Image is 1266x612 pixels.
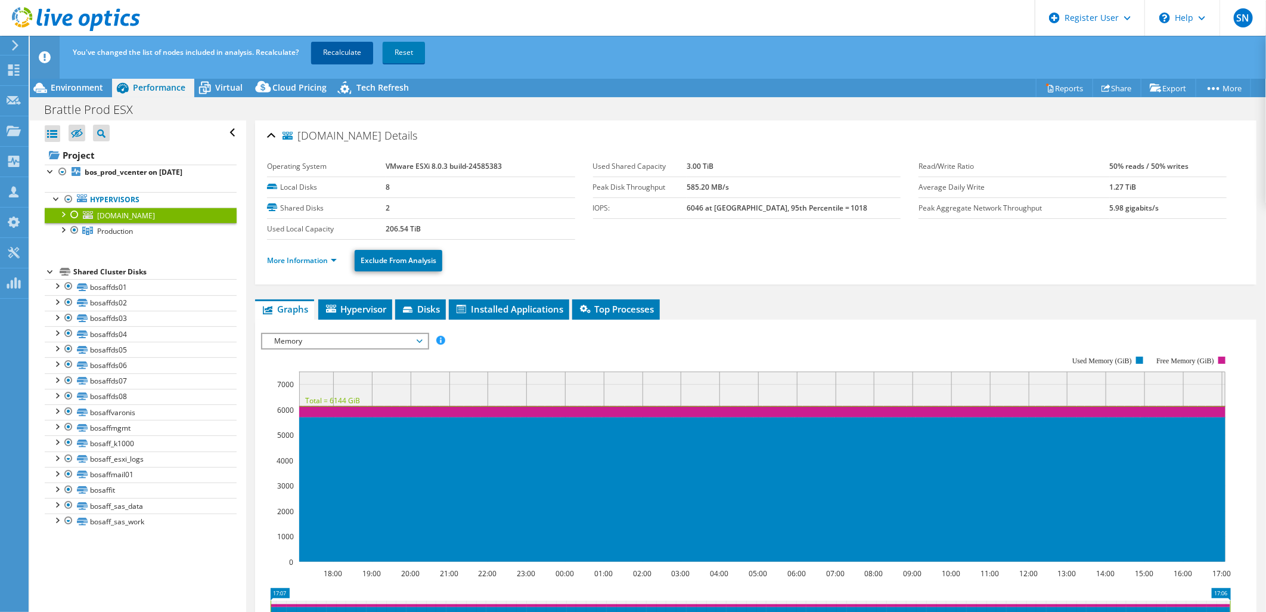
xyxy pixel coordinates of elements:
[1036,79,1093,97] a: Reports
[919,202,1109,214] label: Peak Aggregate Network Throughput
[710,568,728,579] text: 04:00
[45,342,237,357] a: bosaffds05
[687,182,729,192] b: 585.20 MB/s
[45,208,237,223] a: [DOMAIN_NAME]
[478,568,497,579] text: 22:00
[386,203,390,213] b: 2
[864,568,883,579] text: 08:00
[133,82,185,93] span: Performance
[45,311,237,326] a: bosaffds03
[73,265,237,279] div: Shared Cluster Disks
[45,223,237,239] a: Production
[593,160,687,172] label: Used Shared Capacity
[1159,13,1170,23] svg: \n
[277,430,294,440] text: 5000
[85,167,182,177] b: bos_prod_vcenter on [DATE]
[593,202,687,214] label: IOPS:
[1072,357,1132,365] text: Used Memory (GiB)
[1110,203,1159,213] b: 5.98 gigabits/s
[45,514,237,529] a: bosaff_sas_work
[45,498,237,514] a: bosaff_sas_data
[267,160,386,172] label: Operating System
[517,568,535,579] text: 23:00
[277,481,294,491] text: 3000
[45,483,237,498] a: bosaffit
[356,82,409,93] span: Tech Refresh
[919,160,1109,172] label: Read/Write Ratio
[671,568,690,579] text: 03:00
[324,303,386,315] span: Hypervisor
[272,82,327,93] span: Cloud Pricing
[1096,568,1115,579] text: 14:00
[980,568,999,579] text: 11:00
[324,568,342,579] text: 18:00
[633,568,651,579] text: 02:00
[73,47,299,57] span: You've changed the list of nodes included in analysis. Recalculate?
[277,506,294,517] text: 2000
[311,42,373,63] a: Recalculate
[97,226,133,236] span: Production
[383,42,425,63] a: Reset
[1174,568,1192,579] text: 16:00
[277,456,293,466] text: 4000
[268,334,421,348] span: Memory
[215,82,243,93] span: Virtual
[45,373,237,389] a: bosaffds07
[45,326,237,342] a: bosaffds04
[1196,79,1251,97] a: More
[556,568,574,579] text: 00:00
[1110,161,1189,171] b: 50% reads / 50% writes
[277,405,294,415] text: 6000
[386,161,502,171] b: VMware ESXi 8.0.3 build-24585383
[1019,568,1038,579] text: 12:00
[749,568,767,579] text: 05:00
[305,395,360,406] text: Total = 6144 GiB
[51,82,103,93] span: Environment
[440,568,458,579] text: 21:00
[386,182,390,192] b: 8
[1057,568,1076,579] text: 13:00
[1110,182,1137,192] b: 1.27 TiB
[687,203,868,213] b: 6046 at [GEOGRAPHIC_DATA], 95th Percentile = 1018
[267,202,386,214] label: Shared Disks
[1234,8,1253,27] span: SN
[401,568,420,579] text: 20:00
[45,192,237,208] a: Hypervisors
[45,404,237,420] a: bosaffvaronis
[45,279,237,295] a: bosaffds01
[903,568,921,579] text: 09:00
[45,295,237,311] a: bosaffds02
[261,303,308,315] span: Graphs
[355,250,442,271] a: Exclude From Analysis
[401,303,440,315] span: Disks
[826,568,845,579] text: 07:00
[594,568,613,579] text: 01:00
[384,128,417,143] span: Details
[45,389,237,404] a: bosaffds08
[1212,568,1231,579] text: 17:00
[1156,357,1214,365] text: Free Memory (GiB)
[455,303,563,315] span: Installed Applications
[362,568,381,579] text: 19:00
[267,255,337,265] a: More Information
[1093,79,1141,97] a: Share
[45,165,237,180] a: bos_prod_vcenter on [DATE]
[45,435,237,451] a: bosaff_k1000
[919,181,1109,193] label: Average Daily Write
[386,224,421,234] b: 206.54 TiB
[578,303,654,315] span: Top Processes
[289,557,293,567] text: 0
[45,357,237,373] a: bosaffds06
[942,568,960,579] text: 10:00
[267,223,386,235] label: Used Local Capacity
[687,161,713,171] b: 3.00 TiB
[283,130,381,142] span: [DOMAIN_NAME]
[97,211,155,221] span: [DOMAIN_NAME]
[1135,568,1153,579] text: 15:00
[1141,79,1196,97] a: Export
[45,467,237,483] a: bosaffmail01
[277,531,294,542] text: 1000
[267,181,386,193] label: Local Disks
[39,103,151,116] h1: Brattle Prod ESX
[45,452,237,467] a: bosaff_esxi_logs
